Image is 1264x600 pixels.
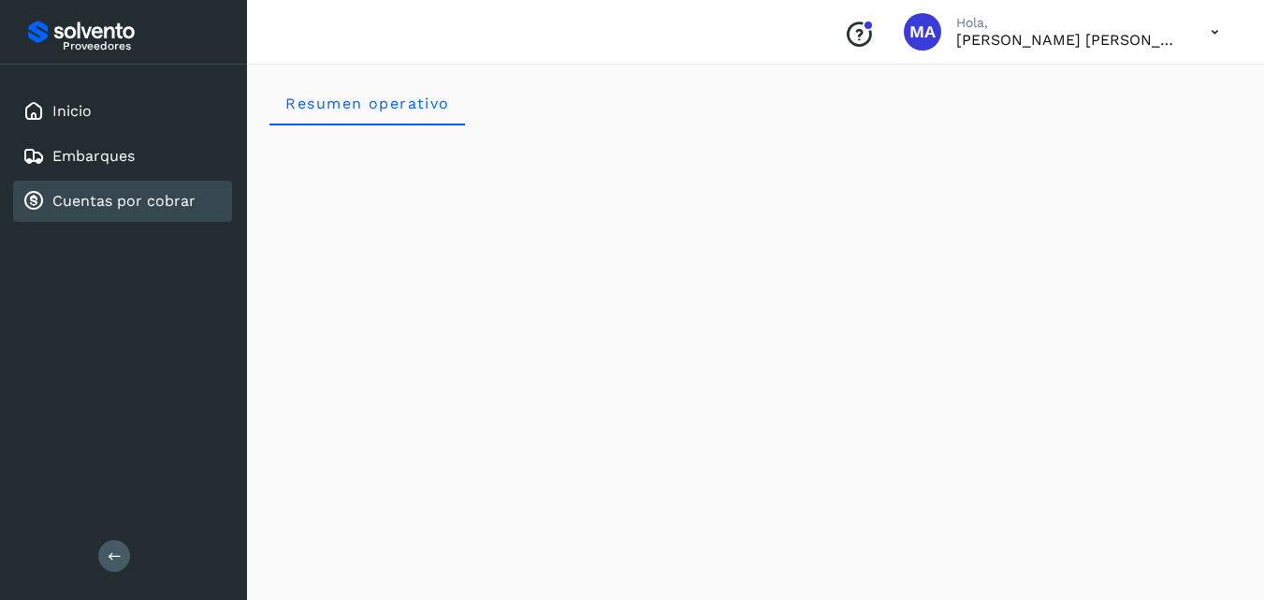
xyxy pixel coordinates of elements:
div: Inicio [13,91,232,132]
a: Embarques [52,147,135,165]
p: Hola, [956,15,1181,31]
a: Inicio [52,102,92,120]
div: Embarques [13,136,232,177]
p: MIGUEL ANGEL LARIOS BRAVO [956,31,1181,49]
div: Cuentas por cobrar [13,181,232,222]
span: Resumen operativo [284,95,450,112]
a: Cuentas por cobrar [52,192,196,210]
p: Proveedores [63,39,225,52]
